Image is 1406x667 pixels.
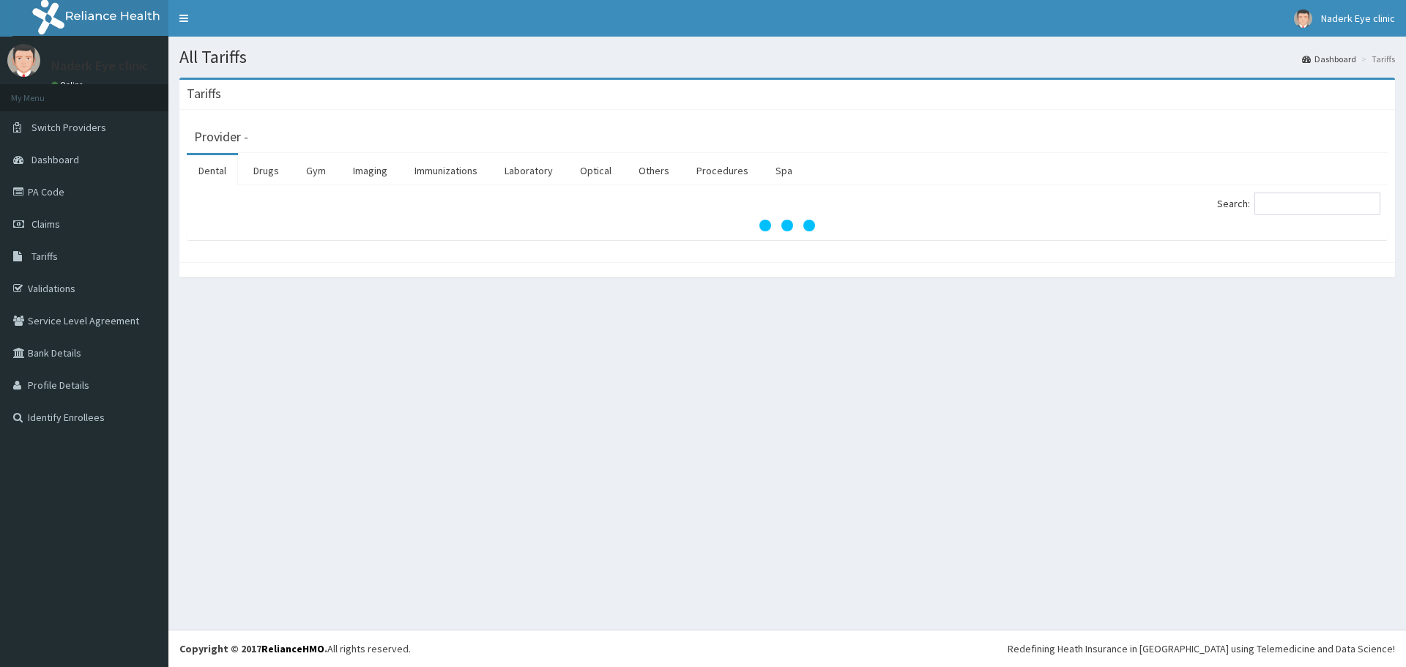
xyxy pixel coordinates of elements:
[261,642,324,655] a: RelianceHMO
[179,642,327,655] strong: Copyright © 2017 .
[7,44,40,77] img: User Image
[1294,10,1312,28] img: User Image
[758,196,817,255] svg: audio-loading
[1302,53,1356,65] a: Dashboard
[194,130,248,144] h3: Provider -
[31,121,106,134] span: Switch Providers
[168,630,1406,667] footer: All rights reserved.
[1321,12,1395,25] span: Naderk Eye clinic
[1358,53,1395,65] li: Tariffs
[1008,641,1395,656] div: Redefining Heath Insurance in [GEOGRAPHIC_DATA] using Telemedicine and Data Science!
[31,250,58,263] span: Tariffs
[294,155,338,186] a: Gym
[568,155,623,186] a: Optical
[179,48,1395,67] h1: All Tariffs
[341,155,399,186] a: Imaging
[51,80,86,90] a: Online
[493,155,565,186] a: Laboratory
[187,155,238,186] a: Dental
[31,153,79,166] span: Dashboard
[764,155,804,186] a: Spa
[187,87,221,100] h3: Tariffs
[685,155,760,186] a: Procedures
[31,217,60,231] span: Claims
[627,155,681,186] a: Others
[1254,193,1380,215] input: Search:
[242,155,291,186] a: Drugs
[403,155,489,186] a: Immunizations
[1217,193,1380,215] label: Search:
[51,59,149,72] p: Naderk Eye clinic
